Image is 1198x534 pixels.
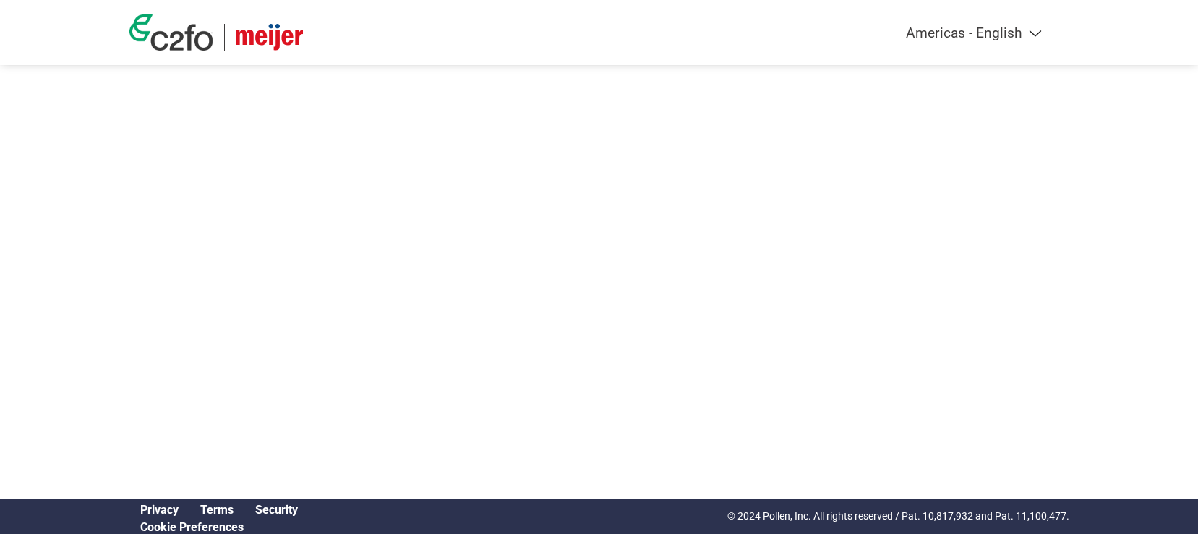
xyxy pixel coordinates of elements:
[255,503,298,517] a: Security
[140,520,244,534] a: Cookie Preferences, opens a dedicated popup modal window
[727,509,1069,524] p: © 2024 Pollen, Inc. All rights reserved / Pat. 10,817,932 and Pat. 11,100,477.
[129,14,213,51] img: c2fo logo
[200,503,234,517] a: Terms
[129,520,309,534] div: Open Cookie Preferences Modal
[236,24,303,51] img: Meijer
[140,503,179,517] a: Privacy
